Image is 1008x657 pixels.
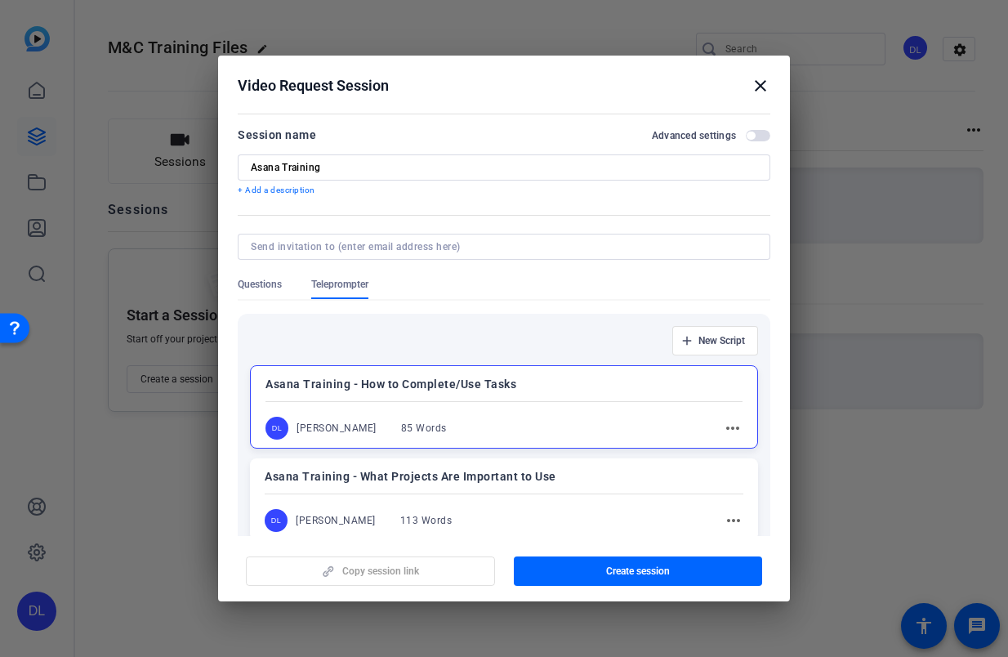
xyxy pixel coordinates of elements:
[238,76,770,96] div: Video Request Session
[698,334,745,347] span: New Script
[251,240,751,253] input: Send invitation to (enter email address here)
[724,511,743,530] mat-icon: more_horiz
[265,417,288,440] div: DL
[606,565,670,578] span: Create session
[238,125,316,145] div: Session name
[723,418,743,438] mat-icon: more_horiz
[311,278,368,291] span: Teleprompter
[251,161,757,174] input: Enter Session Name
[238,278,282,291] span: Questions
[297,422,377,435] div: [PERSON_NAME]
[265,467,743,486] p: Asana Training - What Projects Are Important to Use
[238,184,770,197] p: + Add a description
[265,374,743,394] p: Asana Training - How to Complete/Use Tasks
[296,514,376,527] div: [PERSON_NAME]
[514,556,763,586] button: Create session
[265,509,288,532] div: DL
[401,422,447,435] div: 85 Words
[400,514,453,527] div: 113 Words
[751,76,770,96] mat-icon: close
[652,129,736,142] h2: Advanced settings
[672,326,758,355] button: New Script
